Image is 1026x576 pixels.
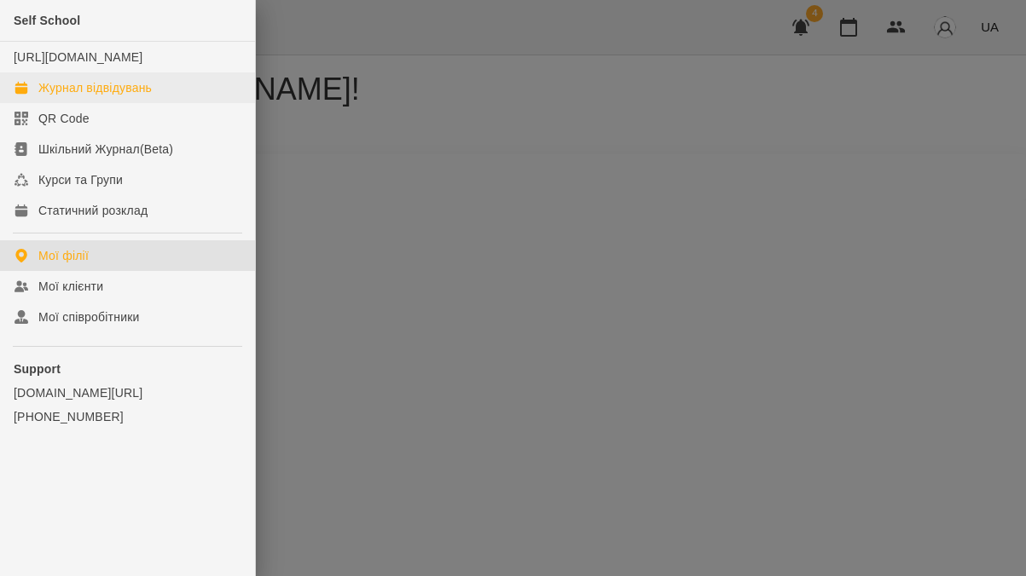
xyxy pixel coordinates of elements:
div: Статичний розклад [38,202,148,219]
a: [URL][DOMAIN_NAME] [14,50,142,64]
div: Мої співробітники [38,308,140,325]
div: Мої клієнти [38,278,103,295]
div: Шкільний Журнал(Beta) [38,141,173,158]
span: Self School [14,14,80,27]
a: [PHONE_NUMBER] [14,408,241,425]
div: QR Code [38,110,90,127]
div: Журнал відвідувань [38,79,152,96]
div: Мої філії [38,247,89,264]
div: Курси та Групи [38,171,123,188]
p: Support [14,360,241,377]
a: [DOMAIN_NAME][URL] [14,384,241,401]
